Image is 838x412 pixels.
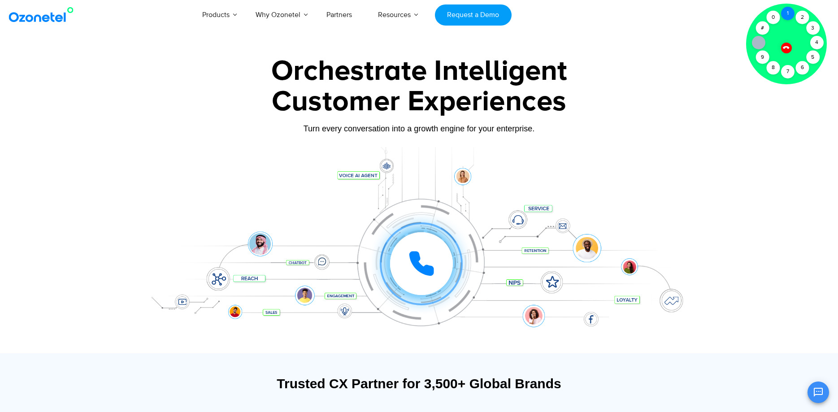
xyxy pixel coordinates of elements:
div: 1 [781,7,795,20]
div: 8 [766,61,780,74]
div: Orchestrate Intelligent [139,57,699,86]
div: Trusted CX Partner for 3,500+ Global Brands [143,376,695,391]
div: 3 [806,22,820,35]
div: 6 [795,61,809,74]
div: 0 [766,11,780,24]
div: Turn every conversation into a growth engine for your enterprise. [139,124,699,134]
div: 9 [756,51,769,64]
div: 5 [806,51,820,64]
div: # [756,22,769,35]
div: 4 [810,36,824,49]
a: Request a Demo [435,4,512,26]
div: 2 [795,11,809,24]
button: Open chat [808,382,829,403]
div: Customer Experiences [139,80,699,123]
div: 7 [781,65,795,78]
